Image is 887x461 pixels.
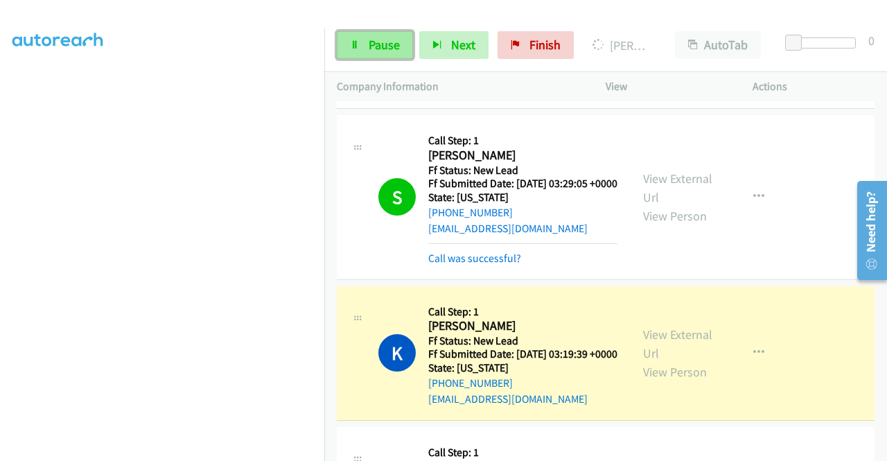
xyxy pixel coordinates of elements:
a: View External Url [643,171,712,205]
h5: Ff Status: New Lead [428,164,617,177]
a: View External Url [643,327,712,361]
span: Next [451,37,475,53]
p: [PERSON_NAME] [592,36,650,55]
iframe: Resource Center [848,175,887,286]
a: Finish [498,31,574,59]
h5: State: [US_STATE] [428,191,617,205]
span: Pause [369,37,400,53]
p: Company Information [337,78,581,95]
h5: Ff Status: New Lead [428,334,617,348]
h1: S [378,178,416,216]
h5: State: [US_STATE] [428,361,617,375]
a: [PHONE_NUMBER] [428,206,513,219]
a: View Person [643,208,707,224]
button: AutoTab [675,31,761,59]
a: Call was successful? [428,252,521,265]
button: Next [419,31,489,59]
h5: Ff Submitted Date: [DATE] 03:19:39 +0000 [428,347,617,361]
p: View [606,78,728,95]
h5: Call Step: 1 [428,305,617,319]
h2: [PERSON_NAME] [428,318,613,334]
div: Delay between calls (in seconds) [792,37,856,49]
a: Pause [337,31,413,59]
h1: K [378,334,416,372]
a: View Person [643,364,707,380]
h5: Call Step: 1 [428,446,617,460]
h5: Call Step: 1 [428,134,617,148]
h5: Ff Submitted Date: [DATE] 03:29:05 +0000 [428,177,617,191]
div: 0 [868,31,875,50]
a: [EMAIL_ADDRESS][DOMAIN_NAME] [428,392,588,406]
span: Finish [529,37,561,53]
p: Actions [753,78,875,95]
h2: [PERSON_NAME] [428,148,613,164]
a: [EMAIL_ADDRESS][DOMAIN_NAME] [428,222,588,235]
a: [PHONE_NUMBER] [428,376,513,390]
